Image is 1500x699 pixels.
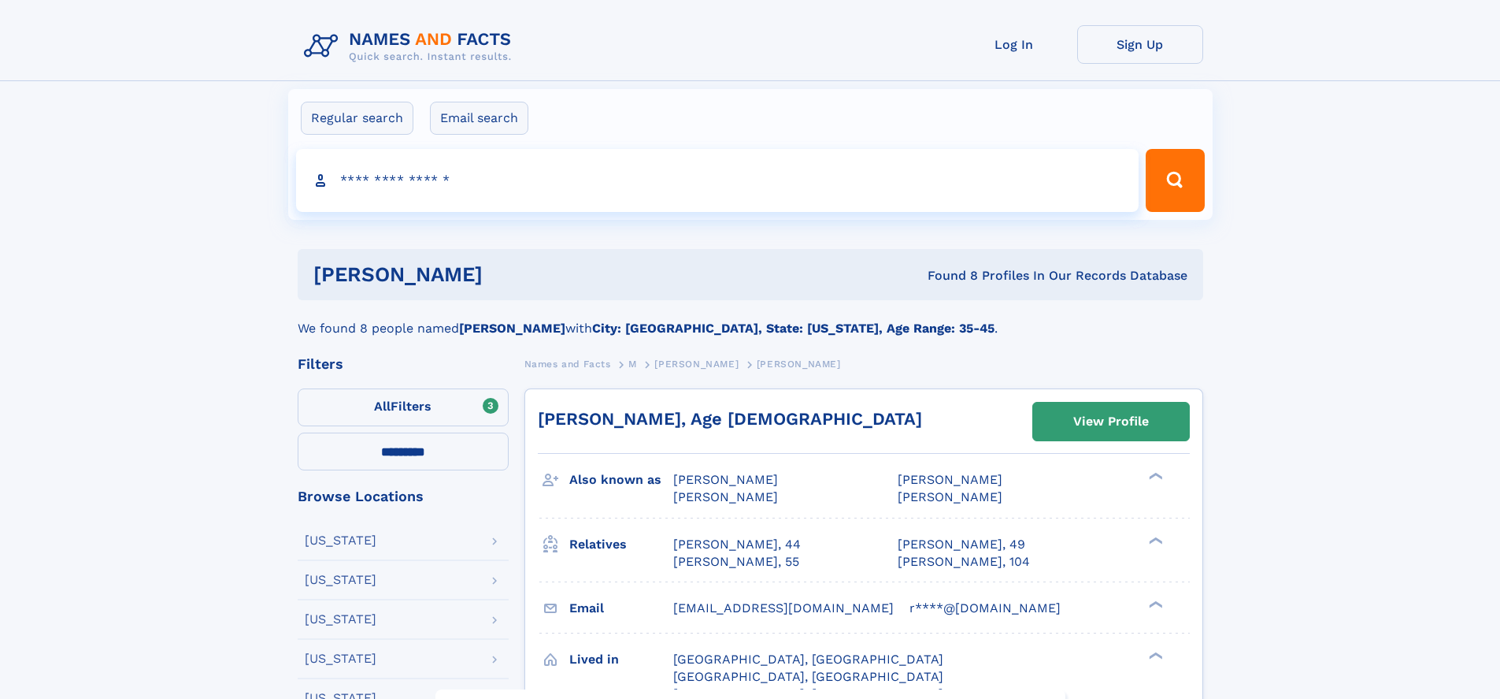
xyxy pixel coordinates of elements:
[298,489,509,504] div: Browse Locations
[673,472,778,487] span: [PERSON_NAME]
[592,321,994,336] b: City: [GEOGRAPHIC_DATA], State: [US_STATE], Age Range: 35-45
[374,399,391,414] span: All
[298,389,509,426] label: Filters
[673,669,943,684] span: [GEOGRAPHIC_DATA], [GEOGRAPHIC_DATA]
[538,409,922,429] a: [PERSON_NAME], Age [DEMOGRAPHIC_DATA]
[1145,650,1164,660] div: ❯
[628,354,637,374] a: M
[524,354,611,374] a: Names and Facts
[1145,535,1164,545] div: ❯
[673,489,778,504] span: [PERSON_NAME]
[898,489,1002,504] span: [PERSON_NAME]
[898,536,1025,553] a: [PERSON_NAME], 49
[654,359,739,370] span: [PERSON_NAME]
[705,267,1187,284] div: Found 8 Profiles In Our Records Database
[1077,25,1203,64] a: Sign Up
[1033,403,1189,441] a: View Profile
[673,652,943,667] span: [GEOGRAPHIC_DATA], [GEOGRAPHIC_DATA]
[430,102,528,135] label: Email search
[1073,403,1149,440] div: View Profile
[898,472,1002,487] span: [PERSON_NAME]
[654,354,739,374] a: [PERSON_NAME]
[673,536,801,553] a: [PERSON_NAME], 44
[296,149,1139,212] input: search input
[951,25,1077,64] a: Log In
[673,600,894,615] span: [EMAIL_ADDRESS][DOMAIN_NAME]
[1145,599,1164,609] div: ❯
[298,25,524,68] img: Logo Names and Facts
[569,646,673,673] h3: Lived in
[569,595,673,622] h3: Email
[305,534,376,547] div: [US_STATE]
[898,553,1030,571] a: [PERSON_NAME], 104
[305,653,376,665] div: [US_STATE]
[673,553,799,571] a: [PERSON_NAME], 55
[305,613,376,626] div: [US_STATE]
[301,102,413,135] label: Regular search
[757,359,841,370] span: [PERSON_NAME]
[298,357,509,371] div: Filters
[313,265,706,284] h1: [PERSON_NAME]
[1145,471,1164,481] div: ❯
[1146,149,1204,212] button: Search Button
[298,300,1203,338] div: We found 8 people named with .
[305,574,376,586] div: [US_STATE]
[569,467,673,493] h3: Also known as
[459,321,565,336] b: [PERSON_NAME]
[569,531,673,558] h3: Relatives
[628,359,637,370] span: M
